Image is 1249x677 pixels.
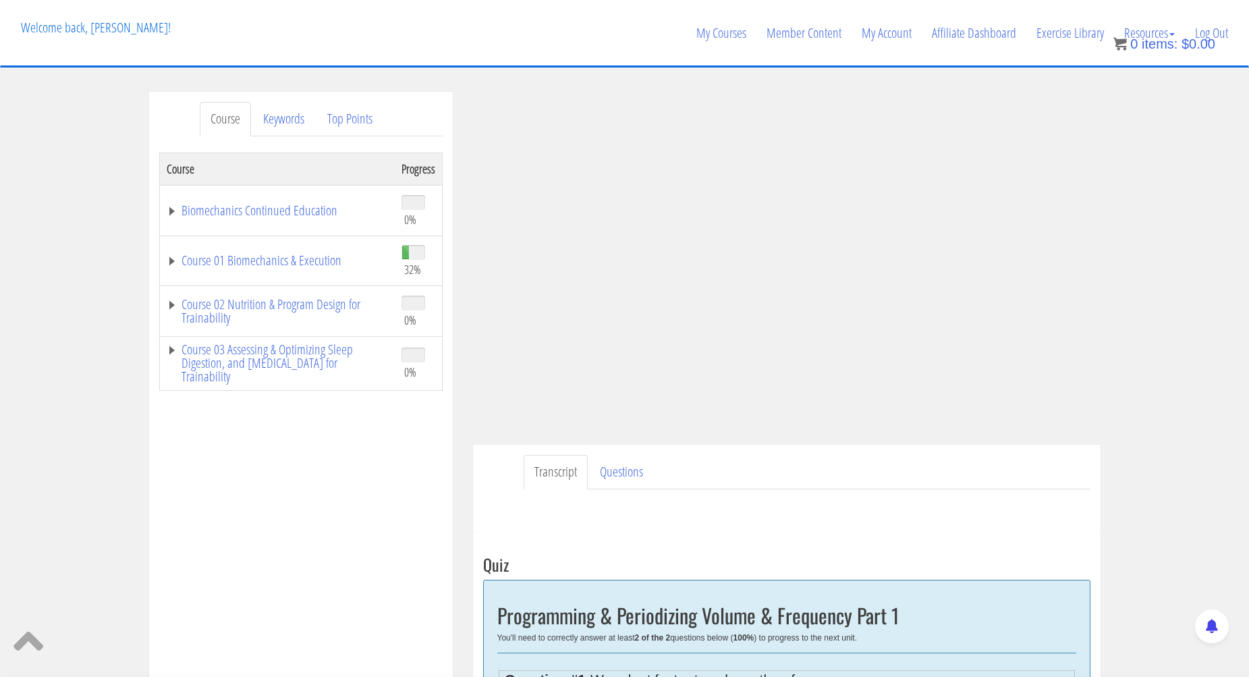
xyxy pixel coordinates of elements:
[316,102,383,136] a: Top Points
[733,633,754,643] b: 100%
[167,204,388,217] a: Biomechanics Continued Education
[1182,36,1189,51] span: $
[1113,36,1215,51] a: 0 items: $0.00
[1130,36,1138,51] span: 0
[159,153,395,185] th: Course
[756,1,852,65] a: Member Content
[483,556,1090,573] h3: Quiz
[524,455,588,489] a: Transcript
[252,102,315,136] a: Keywords
[404,364,416,379] span: 0%
[852,1,922,65] a: My Account
[404,212,416,227] span: 0%
[1185,1,1238,65] a: Log Out
[404,313,416,327] span: 0%
[167,298,388,325] a: Course 02 Nutrition & Program Design for Trainability
[686,1,756,65] a: My Courses
[497,633,1076,643] div: You'll need to correctly answer at least questions below ( ) to progress to the next unit.
[634,633,670,643] b: 2 of the 2
[395,153,443,185] th: Progress
[497,604,1076,626] h2: Programming & Periodizing Volume & Frequency Part 1
[167,254,388,267] a: Course 01 Biomechanics & Execution
[589,455,654,489] a: Questions
[404,262,421,277] span: 32%
[200,102,251,136] a: Course
[922,1,1026,65] a: Affiliate Dashboard
[1114,1,1185,65] a: Resources
[1026,1,1114,65] a: Exercise Library
[11,1,181,55] p: Welcome back, [PERSON_NAME]!
[1142,36,1177,51] span: items:
[1113,37,1127,51] img: icon11.png
[1182,36,1215,51] bdi: 0.00
[167,343,388,383] a: Course 03 Assessing & Optimizing Sleep Digestion, and [MEDICAL_DATA] for Trainability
